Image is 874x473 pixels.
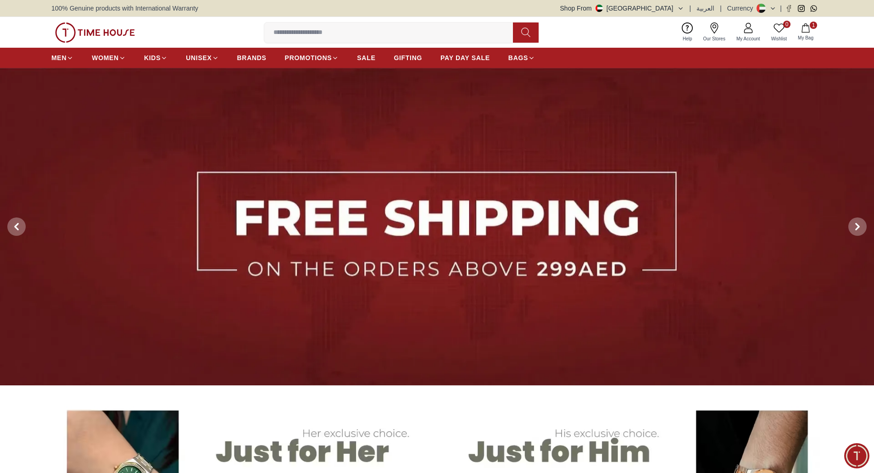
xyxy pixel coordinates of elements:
span: Help [679,35,696,42]
span: | [780,4,782,13]
span: My Account [733,35,764,42]
a: WOMEN [92,50,126,66]
span: 0 [783,21,790,28]
span: | [690,4,691,13]
span: SALE [357,53,375,62]
span: GIFTING [394,53,422,62]
span: 1 [810,22,817,29]
button: 1My Bag [792,22,819,43]
a: BAGS [508,50,535,66]
a: MEN [51,50,73,66]
span: WOMEN [92,53,119,62]
a: PROMOTIONS [285,50,339,66]
a: Instagram [798,5,805,12]
a: Whatsapp [810,5,817,12]
img: ... [55,22,135,43]
img: United Arab Emirates [596,5,603,12]
button: العربية [696,4,714,13]
span: PROMOTIONS [285,53,332,62]
div: Chat Widget [844,443,869,468]
a: KIDS [144,50,167,66]
a: 0Wishlist [766,21,792,44]
span: Our Stores [700,35,729,42]
span: UNISEX [186,53,212,62]
a: PAY DAY SALE [440,50,490,66]
span: 100% Genuine products with International Warranty [51,4,198,13]
a: GIFTING [394,50,422,66]
div: Currency [727,4,757,13]
span: KIDS [144,53,161,62]
a: SALE [357,50,375,66]
span: PAY DAY SALE [440,53,490,62]
span: Wishlist [768,35,790,42]
a: Facebook [785,5,792,12]
span: BAGS [508,53,528,62]
span: BRANDS [237,53,267,62]
span: | [720,4,722,13]
a: Our Stores [698,21,731,44]
a: BRANDS [237,50,267,66]
span: My Bag [794,34,817,41]
a: Help [677,21,698,44]
button: Shop From[GEOGRAPHIC_DATA] [560,4,684,13]
span: MEN [51,53,67,62]
a: UNISEX [186,50,218,66]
